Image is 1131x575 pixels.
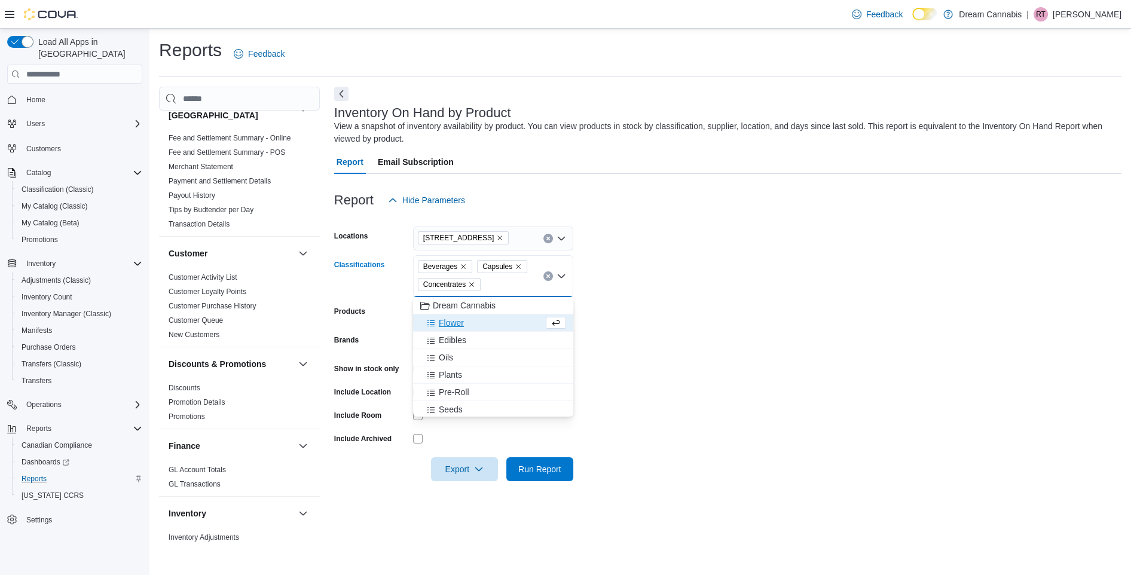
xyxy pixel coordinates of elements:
span: Load All Apps in [GEOGRAPHIC_DATA] [33,36,142,60]
label: Include Location [334,387,391,397]
span: Hide Parameters [402,194,465,206]
span: Transfers [17,374,142,388]
span: Adjustments (Classic) [22,276,91,285]
a: Transaction Details [169,220,230,228]
span: Beverages [423,261,457,273]
span: Plants [439,369,462,381]
a: Inventory Manager (Classic) [17,307,116,321]
a: Payment and Settlement Details [169,177,271,185]
a: Dashboards [17,455,74,469]
button: Clear input [543,271,553,281]
button: Inventory [169,507,294,519]
button: Next [334,87,349,101]
img: Cova [24,8,78,20]
span: My Catalog (Beta) [17,216,142,230]
span: Purchase Orders [22,342,76,352]
span: Report [337,150,363,174]
div: Customer [159,270,320,347]
span: Promotions [169,412,205,421]
a: My Catalog (Beta) [17,216,84,230]
a: Manifests [17,323,57,338]
span: Inventory Manager (Classic) [22,309,111,319]
a: Promotions [17,233,63,247]
button: Hide Parameters [383,188,470,212]
span: [STREET_ADDRESS] [423,232,494,244]
span: Email Subscription [378,150,454,174]
button: Reports [22,421,56,436]
h3: Inventory [169,507,206,519]
span: Users [26,119,45,129]
label: Locations [334,231,368,241]
span: Transfers (Classic) [17,357,142,371]
span: Customers [22,140,142,155]
span: Manifests [22,326,52,335]
h3: Discounts & Promotions [169,358,266,370]
a: Fee and Settlement Summary - POS [169,148,285,157]
button: Plants [413,366,573,384]
span: Home [26,95,45,105]
button: Reports [12,470,147,487]
span: [US_STATE] CCRS [22,491,84,500]
button: Reports [2,420,147,437]
button: Inventory Count [12,289,147,305]
span: Users [22,117,142,131]
div: Discounts & Promotions [159,381,320,429]
a: Dashboards [12,454,147,470]
button: Purchase Orders [12,339,147,356]
span: Pre-Roll [439,386,469,398]
button: Seeds [413,401,573,418]
button: Remove Capsules from selection in this group [515,263,522,270]
a: [US_STATE] CCRS [17,488,88,503]
span: Feedback [866,8,903,20]
label: Include Archived [334,434,392,444]
h3: Customer [169,247,207,259]
a: Feedback [847,2,907,26]
button: Oils [413,349,573,366]
span: Customers [26,144,61,154]
span: Operations [22,397,142,412]
span: Canadian Compliance [22,441,92,450]
span: Discounts [169,383,200,393]
span: Catalog [26,168,51,178]
h1: Reports [159,38,222,62]
span: Customer Activity List [169,273,237,282]
a: Feedback [229,42,289,66]
span: My Catalog (Classic) [17,199,142,213]
span: GL Transactions [169,479,221,489]
span: Canadian Compliance [17,438,142,452]
button: Classification (Classic) [12,181,147,198]
a: Transfers (Classic) [17,357,86,371]
a: Inventory Adjustments [169,533,239,542]
span: Payment and Settlement Details [169,176,271,186]
span: Flower [439,317,464,329]
button: Customer [169,247,294,259]
button: [US_STATE] CCRS [12,487,147,504]
span: Payout History [169,191,215,200]
button: Run Report [506,457,573,481]
span: Fee and Settlement Summary - Online [169,133,291,143]
span: Manifests [17,323,142,338]
button: Close list of options [557,271,566,281]
button: Inventory [296,506,310,521]
span: Dream Cannabis [433,299,496,311]
p: | [1026,7,1029,22]
span: New Customers [169,330,219,340]
span: Reports [26,424,51,433]
span: Inventory Manager (Classic) [17,307,142,321]
a: Customers [22,142,66,156]
a: Reports [17,472,51,486]
button: Inventory [22,256,60,271]
a: My Catalog (Classic) [17,199,93,213]
h3: Report [334,193,374,207]
a: GL Account Totals [169,466,226,474]
span: Seeds [439,403,463,415]
span: Classification (Classic) [22,185,94,194]
button: Remove Beverages from selection in this group [460,263,467,270]
span: Washington CCRS [17,488,142,503]
a: Merchant Statement [169,163,233,171]
span: Capsules [482,261,512,273]
div: View a snapshot of inventory availability by product. You can view products in stock by classific... [334,120,1115,145]
button: Customers [2,139,147,157]
button: Flower [413,314,573,332]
